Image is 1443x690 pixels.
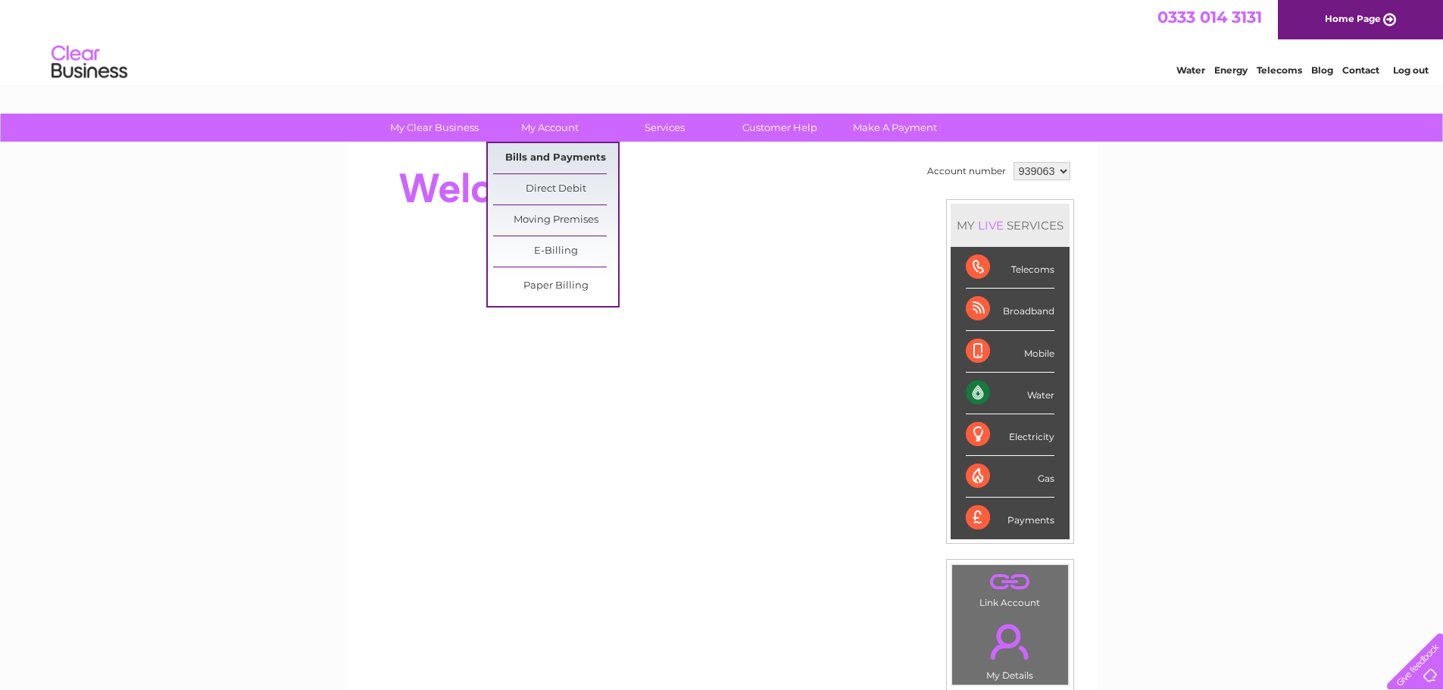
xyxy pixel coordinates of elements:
[1214,64,1248,76] a: Energy
[1342,64,1379,76] a: Contact
[832,114,957,142] a: Make A Payment
[966,289,1054,330] div: Broadband
[717,114,842,142] a: Customer Help
[966,247,1054,289] div: Telecoms
[1393,64,1429,76] a: Log out
[956,615,1064,668] a: .
[493,143,618,173] a: Bills and Payments
[923,158,1010,184] td: Account number
[951,204,1070,247] div: MY SERVICES
[487,114,612,142] a: My Account
[951,611,1069,685] td: My Details
[1176,64,1205,76] a: Water
[966,373,1054,414] div: Water
[975,218,1007,233] div: LIVE
[602,114,727,142] a: Services
[1311,64,1333,76] a: Blog
[493,271,618,301] a: Paper Billing
[1157,8,1262,27] a: 0333 014 3131
[493,205,618,236] a: Moving Premises
[493,236,618,267] a: E-Billing
[372,114,497,142] a: My Clear Business
[966,414,1054,456] div: Electricity
[493,174,618,205] a: Direct Debit
[956,569,1064,595] a: .
[966,456,1054,498] div: Gas
[51,39,128,86] img: logo.png
[966,331,1054,373] div: Mobile
[951,564,1069,612] td: Link Account
[1257,64,1302,76] a: Telecoms
[364,8,1080,73] div: Clear Business is a trading name of Verastar Limited (registered in [GEOGRAPHIC_DATA] No. 3667643...
[966,498,1054,539] div: Payments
